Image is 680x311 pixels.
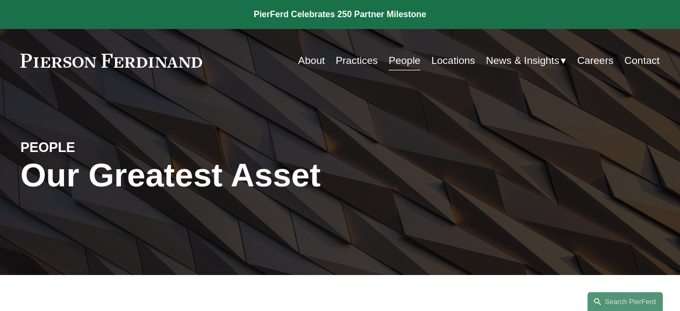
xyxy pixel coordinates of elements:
[625,50,660,71] a: Contact
[486,52,559,70] span: News & Insights
[588,292,663,311] a: Search this site
[577,50,614,71] a: Careers
[298,50,325,71] a: About
[486,50,566,71] a: folder dropdown
[389,50,420,71] a: People
[431,50,475,71] a: Locations
[336,50,378,71] a: Practices
[20,139,180,156] h4: PEOPLE
[20,156,447,194] h1: Our Greatest Asset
